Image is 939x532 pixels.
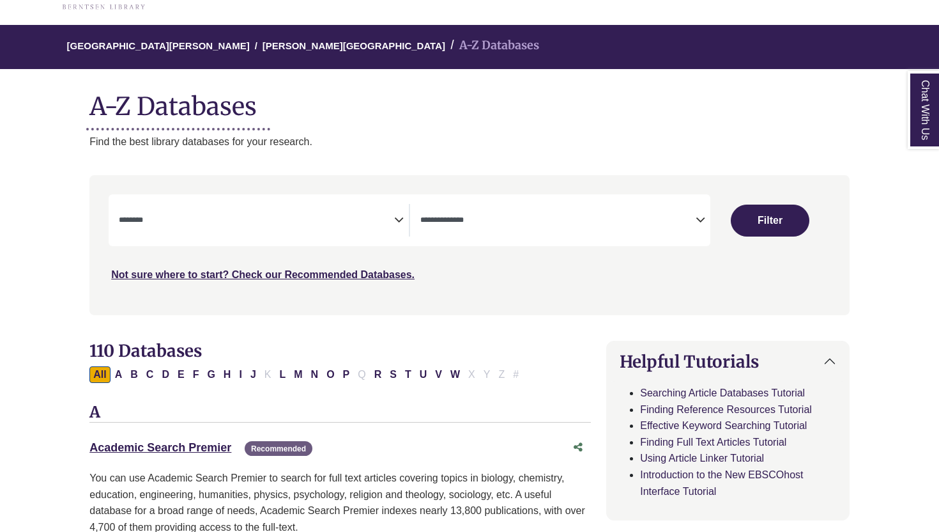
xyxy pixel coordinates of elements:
button: Share this database [565,435,591,460]
button: Filter Results F [189,366,203,383]
a: Introduction to the New EBSCOhost Interface Tutorial [640,469,803,497]
h3: A [89,403,591,423]
a: Finding Reference Resources Tutorial [640,404,812,415]
button: Filter Results E [174,366,188,383]
a: Finding Full Text Articles Tutorial [640,437,786,448]
button: Filter Results W [447,366,464,383]
button: Filter Results V [431,366,446,383]
button: Filter Results N [307,366,323,383]
button: Filter Results M [290,366,306,383]
a: Effective Keyword Searching Tutorial [640,420,807,431]
span: Recommended [245,441,312,456]
button: Filter Results I [235,366,245,383]
nav: breadcrumb [89,25,850,69]
textarea: Search [119,216,394,226]
a: Searching Article Databases Tutorial [640,387,805,398]
div: Alpha-list to filter by first letter of database name [89,368,524,379]
button: Filter Results T [401,366,415,383]
p: Find the best library databases for your research. [89,134,850,150]
button: All [89,366,110,383]
a: Not sure where to start? Check our Recommended Databases. [111,269,415,280]
textarea: Search [420,216,696,226]
button: Filter Results B [126,366,142,383]
button: Filter Results R [370,366,386,383]
button: Filter Results P [339,366,354,383]
button: Filter Results D [158,366,173,383]
button: Filter Results U [416,366,431,383]
nav: Search filters [89,175,850,315]
a: [PERSON_NAME][GEOGRAPHIC_DATA] [263,38,445,51]
a: Academic Search Premier [89,441,231,454]
button: Filter Results L [275,366,289,383]
li: A-Z Databases [445,36,539,55]
button: Filter Results G [203,366,218,383]
button: Filter Results O [323,366,338,383]
button: Filter Results J [247,366,260,383]
a: [GEOGRAPHIC_DATA][PERSON_NAME] [67,38,250,51]
button: Filter Results S [386,366,401,383]
button: Filter Results C [142,366,158,383]
button: Filter Results H [220,366,235,383]
button: Submit for Search Results [731,205,809,237]
button: Helpful Tutorials [607,341,849,382]
span: 110 Databases [89,340,202,361]
button: Filter Results A [111,366,126,383]
a: Using Article Linker Tutorial [640,453,764,464]
h1: A-Z Databases [89,82,850,121]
